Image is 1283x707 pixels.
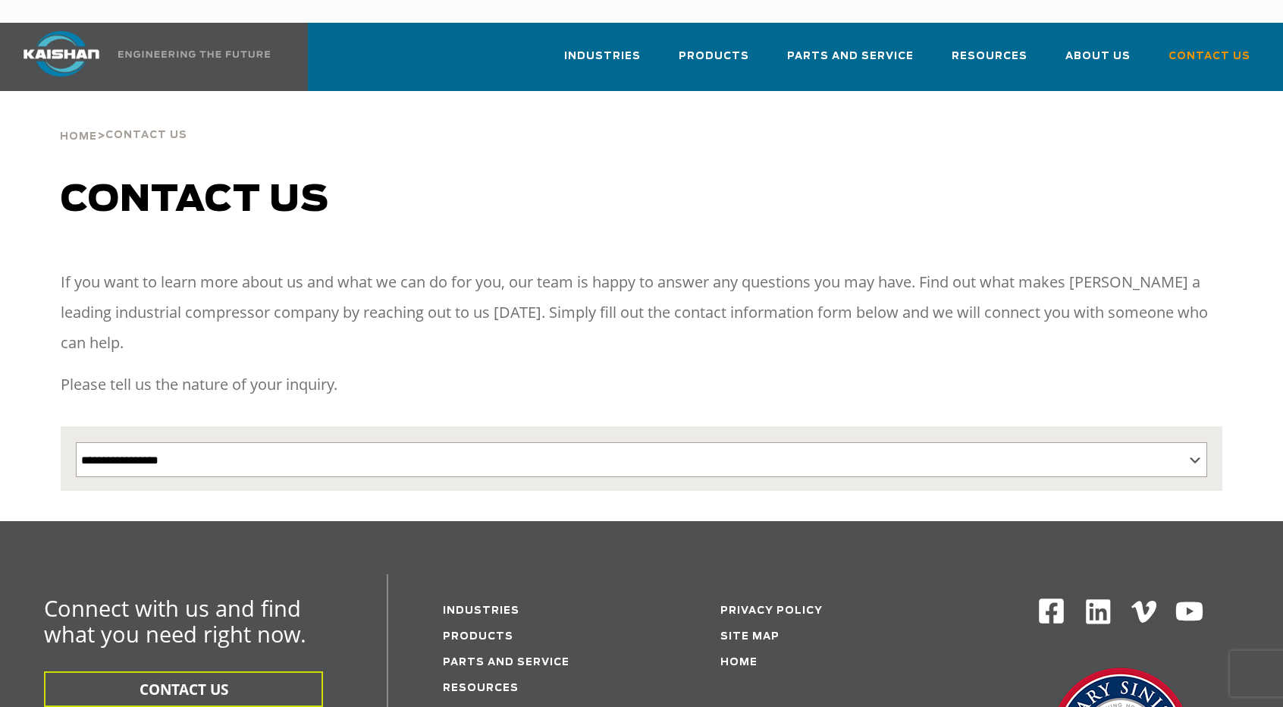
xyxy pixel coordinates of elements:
[679,48,749,65] span: Products
[44,671,323,707] button: CONTACT US
[1169,48,1250,65] span: Contact Us
[1037,597,1065,625] img: Facebook
[720,658,758,668] a: Home
[61,369,1223,400] p: Please tell us the nature of your inquiry.
[1084,597,1113,627] img: Linkedin
[1175,597,1204,627] img: Youtube
[443,658,569,668] a: Parts and service
[443,632,513,642] a: Products
[5,31,118,77] img: kaishan logo
[1131,601,1157,623] img: Vimeo
[61,267,1223,358] p: If you want to learn more about us and what we can do for you, our team is happy to answer any qu...
[720,632,780,642] a: Site Map
[443,683,519,693] a: Resources
[443,606,519,616] a: Industries
[5,23,273,91] a: Kaishan USA
[679,36,749,88] a: Products
[118,51,270,58] img: Engineering the future
[952,48,1027,65] span: Resources
[787,36,914,88] a: Parts and Service
[564,36,641,88] a: Industries
[1065,48,1131,65] span: About Us
[952,36,1027,88] a: Resources
[787,48,914,65] span: Parts and Service
[1169,36,1250,88] a: Contact Us
[60,132,97,142] span: Home
[60,129,97,143] a: Home
[44,593,306,649] span: Connect with us and find what you need right now.
[105,130,187,140] span: Contact Us
[60,91,187,149] div: >
[1065,36,1131,88] a: About Us
[61,182,329,218] span: Contact us
[564,48,641,65] span: Industries
[720,606,823,616] a: Privacy Policy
